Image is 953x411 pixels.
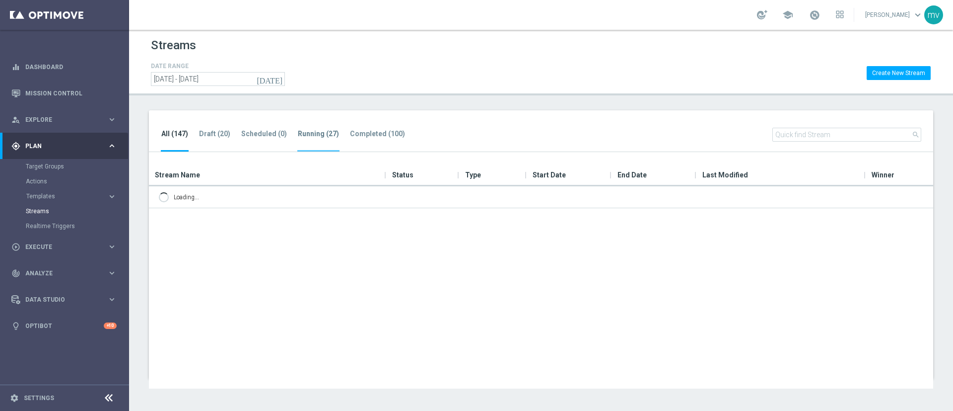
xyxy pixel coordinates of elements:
div: Plan [11,142,107,151]
i: track_changes [11,269,20,278]
a: Optibot [25,313,104,339]
button: gps_fixed Plan keyboard_arrow_right [11,142,117,150]
button: Data Studio keyboard_arrow_right [11,296,117,304]
i: keyboard_arrow_right [107,242,117,251]
i: keyboard_arrow_right [107,141,117,151]
div: Templates [26,189,128,204]
i: gps_fixed [11,142,20,151]
div: Loading... [169,192,199,202]
a: Mission Control [25,80,117,106]
i: settings [10,394,19,403]
div: mv [924,5,943,24]
span: Plan [25,143,107,149]
span: keyboard_arrow_down [912,9,923,20]
button: Templates keyboard_arrow_right [26,192,117,200]
i: keyboard_arrow_right [107,295,117,304]
div: Realtime Triggers [26,219,128,234]
div: Analyze [11,269,107,278]
span: Execute [25,244,107,250]
span: Stream Name [155,165,200,185]
a: Streams [26,207,103,215]
a: Realtime Triggers [26,222,103,230]
span: End Date [617,165,647,185]
i: [DATE] [257,75,283,83]
i: keyboard_arrow_right [107,192,117,201]
i: keyboard_arrow_right [107,268,117,278]
a: Actions [26,177,103,185]
span: Type [465,165,481,185]
a: Dashboard [25,54,117,80]
span: Start Date [533,165,566,185]
div: Target Groups [26,159,128,174]
div: Dashboard [11,54,117,80]
tab-header: All (147) [161,130,188,138]
h1: Streams [151,38,196,53]
button: play_circle_outline Execute keyboard_arrow_right [11,243,117,251]
i: person_search [11,115,20,124]
i: search [912,131,920,139]
div: Streams [26,204,128,219]
input: Quick find Stream [772,128,921,142]
button: equalizer Dashboard [11,63,117,71]
button: Create New Stream [867,66,931,80]
button: track_changes Analyze keyboard_arrow_right [11,269,117,277]
div: Execute [11,243,107,251]
input: Select date range [151,72,285,86]
span: Explore [25,117,107,123]
tab-header: Scheduled (0) [241,130,287,138]
div: +10 [104,323,117,329]
a: Target Groups [26,163,103,170]
i: play_circle_outline [11,243,20,251]
span: Analyze [25,270,107,276]
span: Last Modified [702,165,748,185]
i: lightbulb [11,322,20,330]
div: Data Studio [11,295,107,304]
span: Data Studio [25,297,107,303]
tab-header: Completed (100) [350,130,405,138]
button: person_search Explore keyboard_arrow_right [11,116,117,124]
div: Templates [26,193,107,199]
a: Settings [24,395,54,401]
tab-header: Draft (20) [199,130,230,138]
button: lightbulb Optibot +10 [11,322,117,330]
span: Winner [872,165,894,185]
div: Mission Control [11,80,117,106]
tab-header: Running (27) [298,130,339,138]
i: keyboard_arrow_right [107,115,117,124]
span: school [782,9,793,20]
div: Explore [11,115,107,124]
button: Mission Control [11,89,117,97]
div: Optibot [11,313,117,339]
span: Templates [26,193,97,199]
h4: DATE RANGE [151,63,285,70]
i: equalizer [11,63,20,72]
a: [PERSON_NAME]keyboard_arrow_down [864,7,924,22]
button: [DATE] [255,72,285,87]
div: Actions [26,174,128,189]
span: Status [392,165,413,185]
